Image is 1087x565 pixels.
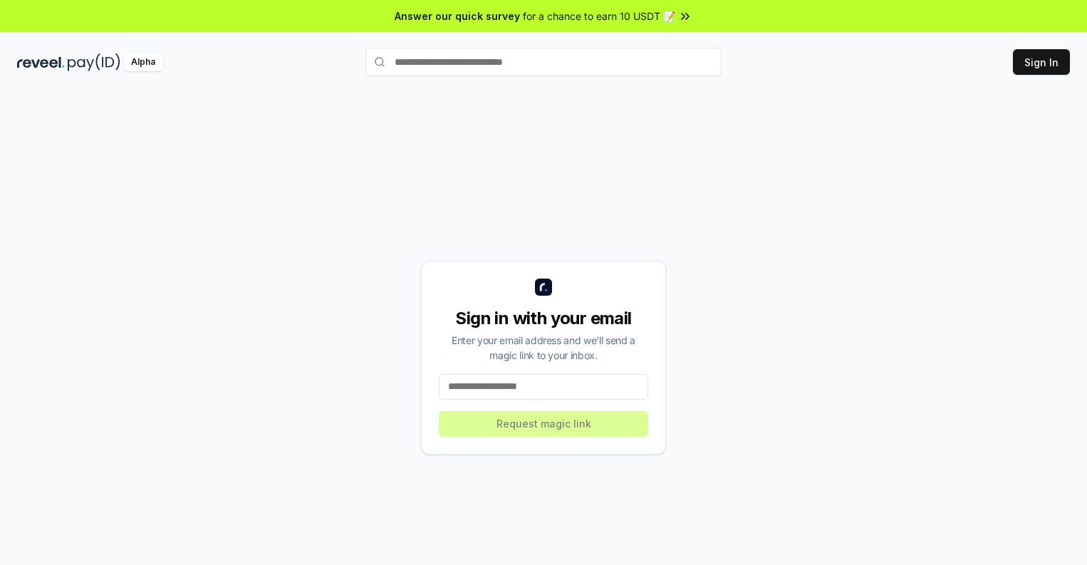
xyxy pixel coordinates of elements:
[17,53,65,71] img: reveel_dark
[439,307,648,330] div: Sign in with your email
[439,333,648,363] div: Enter your email address and we’ll send a magic link to your inbox.
[535,279,552,296] img: logo_small
[123,53,163,71] div: Alpha
[395,9,520,24] span: Answer our quick survey
[1013,49,1070,75] button: Sign In
[68,53,120,71] img: pay_id
[523,9,675,24] span: for a chance to earn 10 USDT 📝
